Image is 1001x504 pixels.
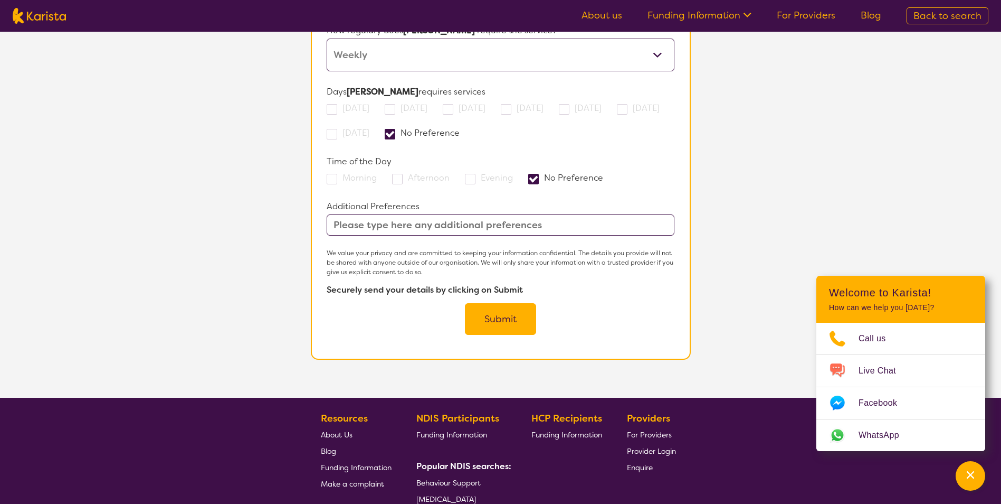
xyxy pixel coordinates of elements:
[321,430,352,440] span: About Us
[627,446,676,456] span: Provider Login
[777,9,835,22] a: For Providers
[327,154,674,170] p: Time of the Day
[627,463,653,472] span: Enquire
[347,86,418,97] strong: [PERSON_NAME]
[416,461,511,472] b: Popular NDIS searches:
[859,363,909,379] span: Live Chat
[385,127,466,138] label: No Preference
[647,9,751,22] a: Funding Information
[861,9,881,22] a: Blog
[627,412,670,425] b: Providers
[859,427,912,443] span: WhatsApp
[627,426,676,443] a: For Providers
[859,331,899,347] span: Call us
[465,303,536,335] button: Submit
[416,494,476,504] span: [MEDICAL_DATA]
[416,430,487,440] span: Funding Information
[321,463,392,472] span: Funding Information
[416,478,481,488] span: Behaviour Support
[907,7,988,24] a: Back to search
[627,459,676,475] a: Enquire
[859,395,910,411] span: Facebook
[581,9,622,22] a: About us
[956,461,985,491] button: Channel Menu
[816,276,985,451] div: Channel Menu
[627,430,672,440] span: For Providers
[327,214,674,236] input: Please type here any additional preferences
[327,84,674,100] p: Days requires services
[321,443,392,459] a: Blog
[416,426,507,443] a: Funding Information
[627,443,676,459] a: Provider Login
[321,459,392,475] a: Funding Information
[829,303,973,312] p: How can we help you [DATE]?
[816,323,985,451] ul: Choose channel
[321,426,392,443] a: About Us
[13,8,66,24] img: Karista logo
[321,475,392,492] a: Make a complaint
[531,426,602,443] a: Funding Information
[531,412,602,425] b: HCP Recipients
[913,10,981,22] span: Back to search
[321,412,368,425] b: Resources
[829,286,973,299] h2: Welcome to Karista!
[416,412,499,425] b: NDIS Participants
[321,479,384,489] span: Make a complaint
[531,430,602,440] span: Funding Information
[416,474,507,491] a: Behaviour Support
[327,284,523,295] b: Securely send your details by clicking on Submit
[528,172,610,183] label: No Preference
[327,248,674,277] p: We value your privacy and are committed to keeping your information confidential. The details you...
[321,446,336,456] span: Blog
[816,419,985,451] a: Web link opens in a new tab.
[327,199,674,214] p: Additional Preferences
